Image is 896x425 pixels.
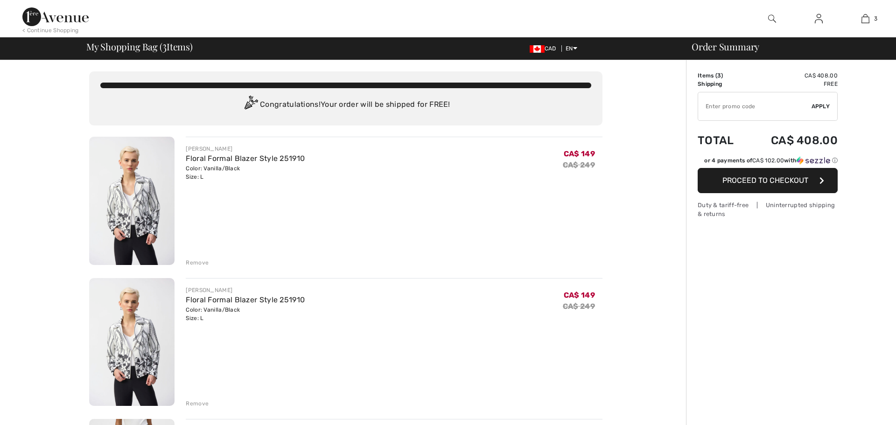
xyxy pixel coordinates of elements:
[768,13,776,24] img: search the website
[698,80,747,88] td: Shipping
[698,201,838,218] div: Duty & tariff-free | Uninterrupted shipping & returns
[698,168,838,193] button: Proceed to Checkout
[874,14,877,23] span: 3
[566,45,577,52] span: EN
[186,286,305,294] div: [PERSON_NAME]
[186,164,305,181] div: Color: Vanilla/Black Size: L
[722,176,808,185] span: Proceed to Checkout
[564,291,595,300] span: CA$ 149
[563,160,595,169] s: CA$ 249
[717,72,721,79] span: 3
[162,40,167,52] span: 3
[86,42,193,51] span: My Shopping Bag ( Items)
[815,13,823,24] img: My Info
[752,157,784,164] span: CA$ 102.00
[797,156,830,165] img: Sezzle
[22,26,79,35] div: < Continue Shopping
[186,399,209,408] div: Remove
[698,125,747,156] td: Total
[680,42,890,51] div: Order Summary
[842,13,888,24] a: 3
[186,145,305,153] div: [PERSON_NAME]
[747,80,838,88] td: Free
[89,137,175,265] img: Floral Formal Blazer Style 251910
[22,7,89,26] img: 1ère Avenue
[747,71,838,80] td: CA$ 408.00
[563,302,595,311] s: CA$ 249
[186,258,209,267] div: Remove
[530,45,560,52] span: CAD
[186,295,305,304] a: Floral Formal Blazer Style 251910
[186,306,305,322] div: Color: Vanilla/Black Size: L
[861,13,869,24] img: My Bag
[698,156,838,168] div: or 4 payments ofCA$ 102.00withSezzle Click to learn more about Sezzle
[698,71,747,80] td: Items ( )
[747,125,838,156] td: CA$ 408.00
[241,96,260,114] img: Congratulation2.svg
[698,92,812,120] input: Promo code
[530,45,545,53] img: Canadian Dollar
[186,154,305,163] a: Floral Formal Blazer Style 251910
[704,156,838,165] div: or 4 payments of with
[89,278,175,406] img: Floral Formal Blazer Style 251910
[564,149,595,158] span: CA$ 149
[100,96,591,114] div: Congratulations! Your order will be shipped for FREE!
[807,13,830,25] a: Sign In
[812,102,830,111] span: Apply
